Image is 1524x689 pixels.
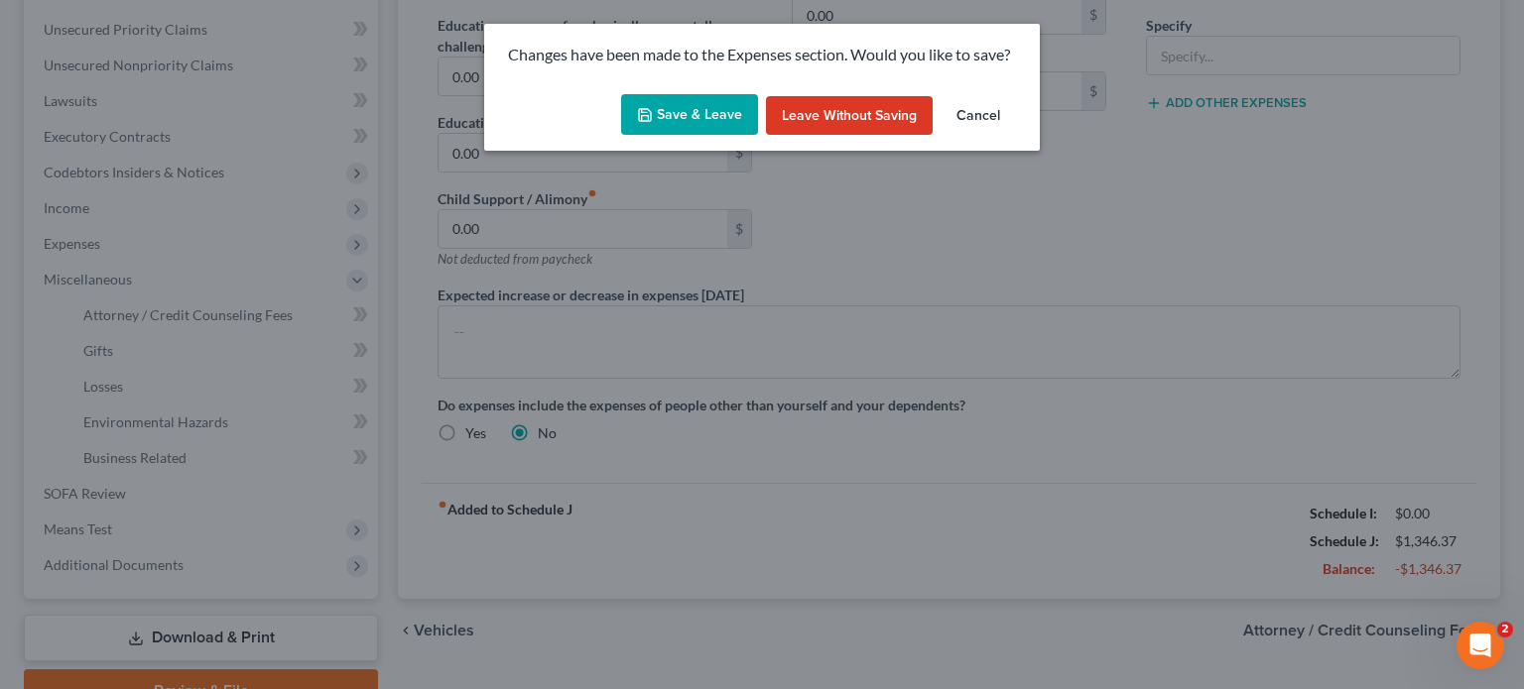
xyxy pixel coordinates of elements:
span: 2 [1497,622,1513,637]
button: Cancel [941,96,1016,136]
p: Changes have been made to the Expenses section. Would you like to save? [508,44,1016,66]
button: Save & Leave [621,94,758,136]
iframe: Intercom live chat [1457,622,1504,669]
button: Leave without Saving [766,96,933,136]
